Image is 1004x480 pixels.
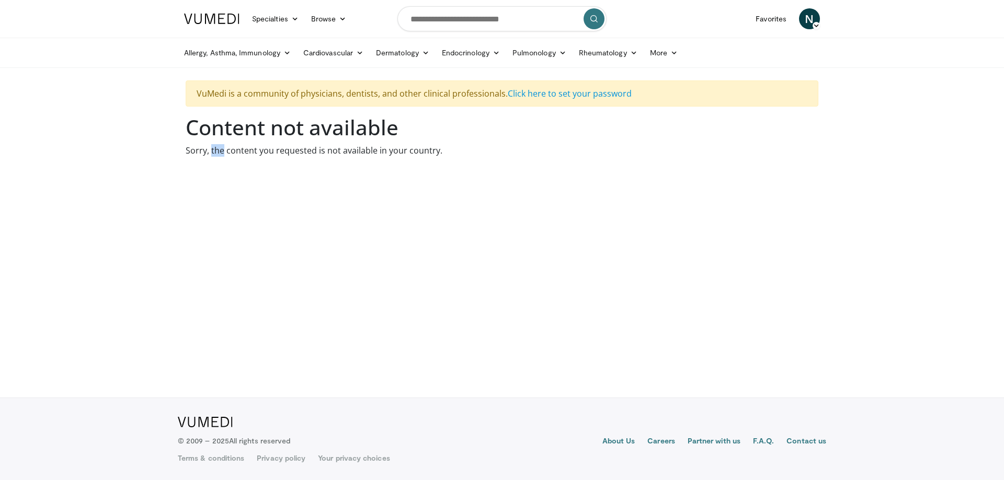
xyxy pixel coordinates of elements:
a: Contact us [786,436,826,448]
a: Allergy, Asthma, Immunology [178,42,297,63]
h1: Content not available [186,115,818,140]
a: Your privacy choices [318,453,390,463]
input: Search topics, interventions [397,6,607,31]
a: Dermatology [370,42,436,63]
a: Terms & conditions [178,453,244,463]
a: N [799,8,820,29]
img: VuMedi Logo [184,14,239,24]
a: Careers [647,436,675,448]
img: VuMedi Logo [178,417,233,427]
a: F.A.Q. [753,436,774,448]
a: Specialties [246,8,305,29]
a: Browse [305,8,353,29]
a: Partner with us [688,436,740,448]
a: Rheumatology [573,42,644,63]
a: Privacy policy [257,453,305,463]
a: More [644,42,684,63]
a: Endocrinology [436,42,506,63]
a: Click here to set your password [508,88,632,99]
a: Pulmonology [506,42,573,63]
a: Favorites [749,8,793,29]
div: VuMedi is a community of physicians, dentists, and other clinical professionals. [186,80,818,107]
a: About Us [602,436,635,448]
p: © 2009 – 2025 [178,436,290,446]
span: All rights reserved [229,436,290,445]
a: Cardiovascular [297,42,370,63]
p: Sorry, the content you requested is not available in your country. [186,144,818,157]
